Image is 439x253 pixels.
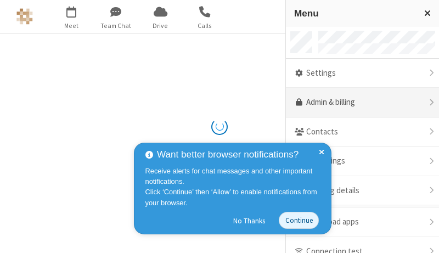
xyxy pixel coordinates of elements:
[286,176,439,206] div: Meeting details
[184,21,226,31] span: Calls
[228,212,271,229] button: No Thanks
[286,117,439,147] div: Contacts
[286,88,439,117] a: Admin & billing
[16,8,33,25] img: Astra
[294,8,414,19] h3: Menu
[95,21,137,31] span: Team Chat
[51,21,92,31] span: Meet
[145,166,323,208] div: Receive alerts for chat messages and other important notifications. Click ‘Continue’ then ‘Allow’...
[157,148,299,162] span: Want better browser notifications?
[286,207,439,237] div: Download apps
[279,212,319,229] button: Continue
[140,21,181,31] span: Drive
[286,147,439,176] div: Recordings
[286,59,439,88] div: Settings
